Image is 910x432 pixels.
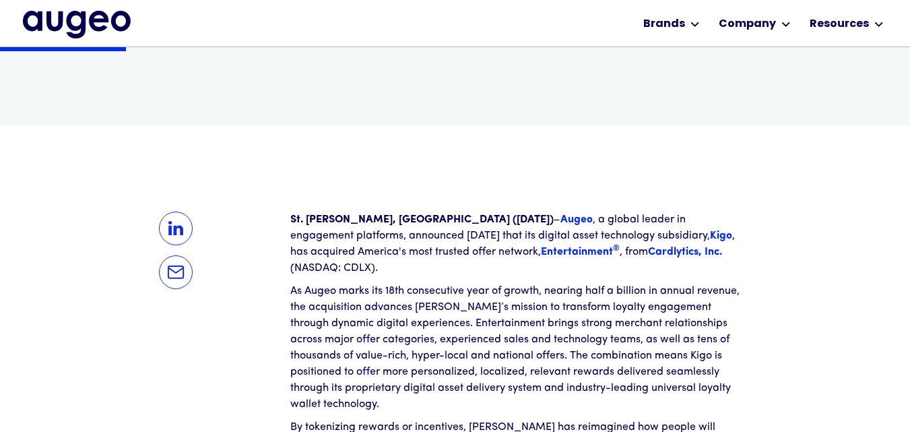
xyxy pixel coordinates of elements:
strong: St. [PERSON_NAME], [GEOGRAPHIC_DATA] ([DATE]) [290,214,554,225]
a: Entertainment® [541,247,620,257]
a: Cardlytics, Inc. [648,247,722,257]
div: Brands [643,16,685,32]
div: Resources [810,16,869,32]
img: Augeo's full logo in midnight blue. [23,11,131,38]
sup: ® [613,245,620,253]
a: Augeo [560,214,593,225]
div: Company [719,16,776,32]
strong: Entertainment [541,247,620,257]
a: home [23,11,131,38]
p: – , a global leader in engagement platforms, announced [DATE] that its digital asset technology s... [290,212,748,276]
p: As Augeo marks its 18th consecutive year of growth, nearing half a billion in annual revenue, the... [290,283,748,412]
a: Kigo [710,230,732,241]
